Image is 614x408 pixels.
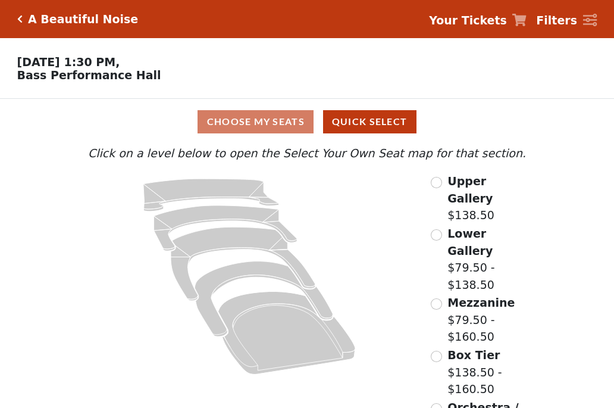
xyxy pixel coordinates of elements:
[447,296,515,309] span: Mezzanine
[323,110,416,133] button: Quick Select
[536,12,597,29] a: Filters
[429,14,507,27] strong: Your Tickets
[447,347,529,398] label: $138.50 - $160.50
[536,14,577,27] strong: Filters
[447,175,493,205] span: Upper Gallery
[85,145,529,162] p: Click on a level below to open the Select Your Own Seat map for that section.
[447,348,500,362] span: Box Tier
[429,12,527,29] a: Your Tickets
[154,205,297,251] path: Lower Gallery - Seats Available: 18
[447,225,529,293] label: $79.50 - $138.50
[447,227,493,257] span: Lower Gallery
[447,173,529,224] label: $138.50
[28,13,138,26] h5: A Beautiful Noise
[143,179,279,211] path: Upper Gallery - Seats Available: 262
[218,292,356,375] path: Orchestra / Parterre Circle - Seats Available: 25
[17,15,23,23] a: Click here to go back to filters
[447,294,529,345] label: $79.50 - $160.50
